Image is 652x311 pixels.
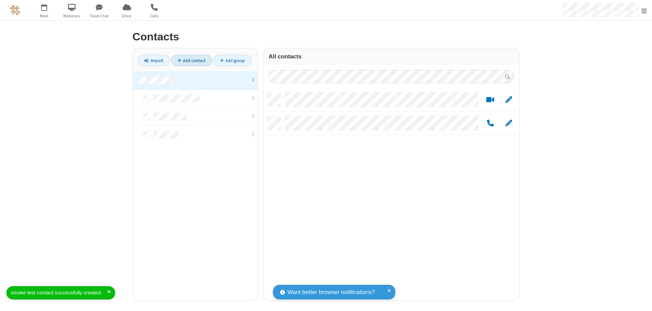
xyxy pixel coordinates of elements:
h2: Contacts [132,31,520,43]
a: Add contact [171,55,212,66]
button: Edit [502,96,515,104]
a: Import [138,55,170,66]
a: Add group [213,55,251,66]
span: Team Chat [87,13,112,19]
img: QA Selenium DO NOT DELETE OR CHANGE [10,5,20,15]
span: Webinars [59,13,85,19]
button: Edit [502,119,515,128]
span: Meet [32,13,57,19]
h3: All contacts [269,53,514,60]
span: Drive [114,13,140,19]
span: Want better browser notifications? [287,288,375,297]
span: Calls [142,13,167,19]
button: Call by phone [484,119,497,128]
button: Start a video meeting [484,96,497,104]
div: smoke test contact successfully created. [11,289,107,297]
div: grid [264,88,519,300]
